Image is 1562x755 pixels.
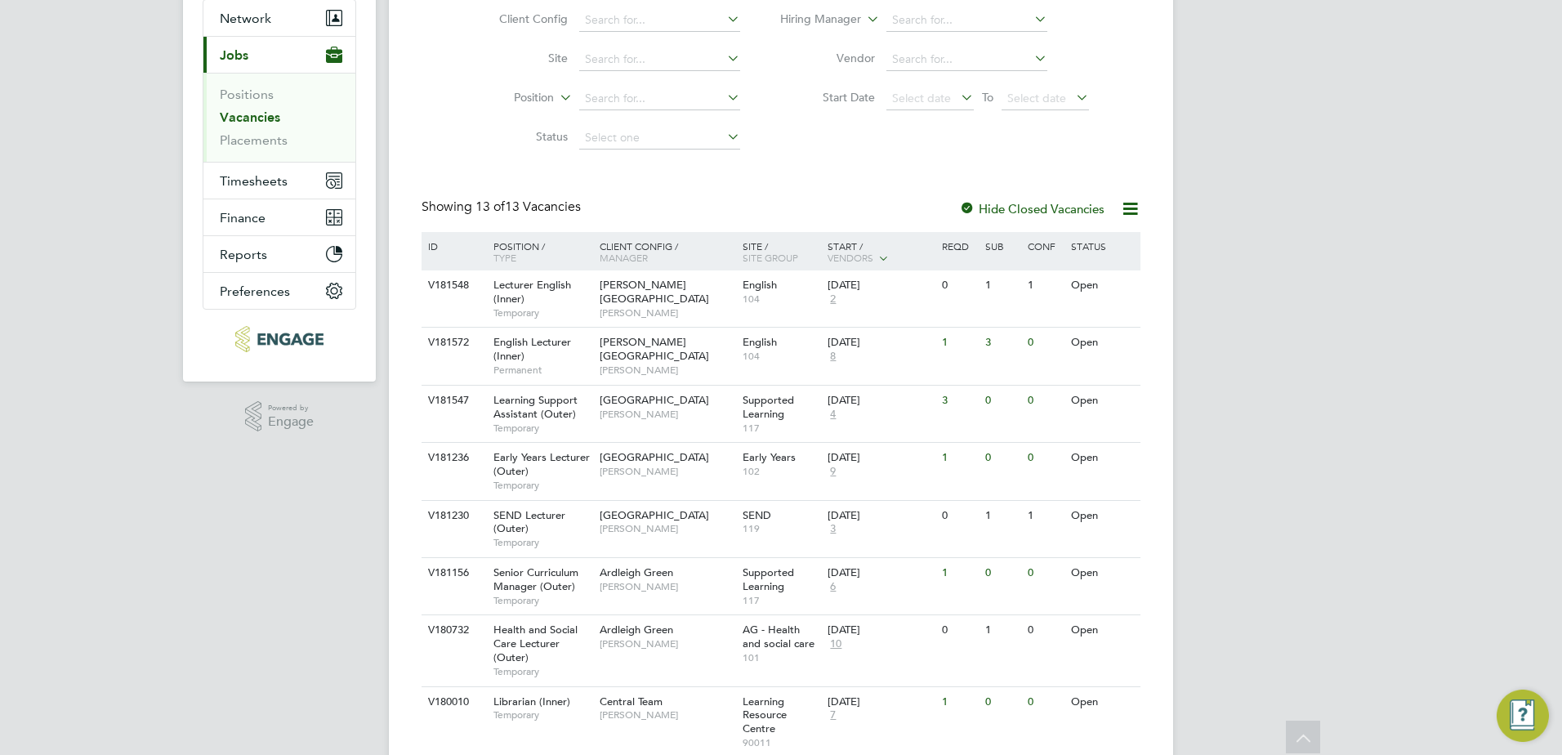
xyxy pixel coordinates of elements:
label: Start Date [781,90,875,105]
div: 0 [1024,443,1066,473]
span: 9 [828,465,838,479]
span: Select date [892,91,951,105]
div: Open [1067,270,1138,301]
div: [DATE] [828,695,934,709]
div: [DATE] [828,451,934,465]
div: V180010 [424,687,481,717]
input: Search for... [579,87,740,110]
div: Start / [823,232,938,273]
span: [PERSON_NAME][GEOGRAPHIC_DATA] [600,278,709,306]
span: Network [220,11,271,26]
span: Timesheets [220,173,288,189]
span: Learning Support Assistant (Outer) [493,393,578,421]
a: Positions [220,87,274,102]
span: Temporary [493,708,591,721]
div: 0 [938,501,980,531]
div: [DATE] [828,566,934,580]
span: English [743,335,777,349]
span: SEND Lecturer (Outer) [493,508,565,536]
label: Client Config [474,11,568,26]
span: Temporary [493,422,591,435]
span: [PERSON_NAME] [600,364,734,377]
a: Vacancies [220,109,280,125]
span: Health and Social Care Lecturer (Outer) [493,623,578,664]
div: 0 [1024,558,1066,588]
span: 13 Vacancies [475,199,581,215]
div: 1 [938,443,980,473]
span: 102 [743,465,820,478]
div: 0 [1024,615,1066,646]
div: 1 [1024,270,1066,301]
span: 117 [743,594,820,607]
div: 0 [1024,328,1066,358]
div: V181547 [424,386,481,416]
span: English Lecturer (Inner) [493,335,571,363]
span: 90011 [743,736,820,749]
div: Jobs [203,73,355,162]
span: Early Years [743,450,796,464]
span: 7 [828,708,838,722]
span: Site Group [743,251,798,264]
span: [PERSON_NAME] [600,708,734,721]
a: Placements [220,132,288,148]
div: ID [424,232,481,260]
div: Open [1067,558,1138,588]
div: 0 [981,558,1024,588]
span: Temporary [493,536,591,549]
span: Learning Resource Centre [743,695,787,736]
span: 104 [743,350,820,363]
span: Supported Learning [743,393,794,421]
span: Temporary [493,665,591,678]
span: Permanent [493,364,591,377]
span: Vendors [828,251,873,264]
input: Search for... [579,9,740,32]
span: Select date [1007,91,1066,105]
span: Engage [268,415,314,429]
div: 1 [938,558,980,588]
span: 4 [828,408,838,422]
span: [PERSON_NAME] [600,580,734,593]
span: Supported Learning [743,565,794,593]
div: 0 [1024,386,1066,416]
div: Conf [1024,232,1066,260]
div: 1 [1024,501,1066,531]
span: Preferences [220,284,290,299]
span: [GEOGRAPHIC_DATA] [600,508,709,522]
div: Open [1067,386,1138,416]
span: 101 [743,651,820,664]
span: Librarian (Inner) [493,695,570,708]
div: Showing [422,199,584,216]
span: Central Team [600,695,663,708]
span: 119 [743,522,820,535]
span: 10 [828,637,844,651]
span: [PERSON_NAME] [600,465,734,478]
div: V180732 [424,615,481,646]
input: Select one [579,127,740,150]
div: Open [1067,615,1138,646]
span: Ardleigh Green [600,565,673,579]
div: Open [1067,328,1138,358]
div: Open [1067,687,1138,717]
img: protocol-logo-retina.png [235,326,323,352]
span: Temporary [493,479,591,492]
span: 13 of [475,199,505,215]
div: Sub [981,232,1024,260]
div: Open [1067,443,1138,473]
span: 2 [828,293,838,306]
label: Hide Closed Vacancies [959,201,1105,217]
span: Early Years Lecturer (Outer) [493,450,590,478]
span: Temporary [493,594,591,607]
div: [DATE] [828,394,934,408]
span: [PERSON_NAME][GEOGRAPHIC_DATA] [600,335,709,363]
span: Lecturer English (Inner) [493,278,571,306]
label: Status [474,129,568,144]
div: 0 [981,386,1024,416]
label: Position [460,90,554,106]
div: V181548 [424,270,481,301]
div: Status [1067,232,1138,260]
div: 0 [981,687,1024,717]
div: Site / [739,232,824,271]
div: V181572 [424,328,481,358]
button: Engage Resource Center [1497,690,1549,742]
span: [PERSON_NAME] [600,306,734,319]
